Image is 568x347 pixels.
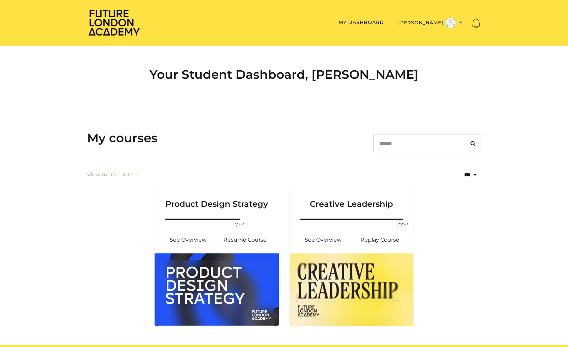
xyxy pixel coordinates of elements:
img: Home Page [87,9,141,36]
a: Product Design Strategy [155,188,279,217]
a: My Dashboard [339,19,384,25]
select: status [442,167,481,183]
a: View more courses [87,171,138,179]
button: Toggle menu [396,17,464,29]
h2: Your Student Dashboard, [PERSON_NAME] [87,67,481,82]
a: Product Design Strategy : See Overview [160,232,217,248]
h3: Product Design Strategy [163,188,271,209]
a: Creative Leadership [290,188,414,217]
a: Creative Leadership: Resume Course [351,232,408,248]
a: Creative Leadership: See Overview [295,232,352,248]
span: 100% [395,221,411,228]
h3: My courses [87,131,158,145]
h3: Creative Leadership [298,188,406,209]
span: 73% [232,221,248,228]
a: Product Design Strategy : Resume Course [217,232,273,248]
